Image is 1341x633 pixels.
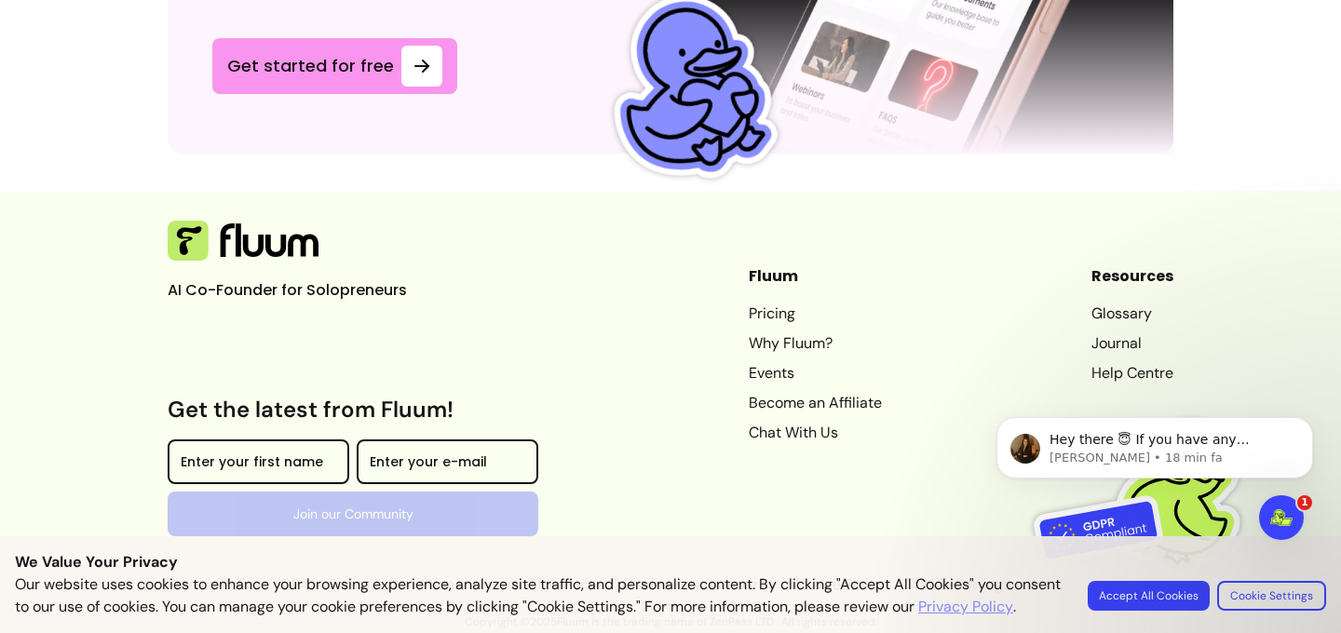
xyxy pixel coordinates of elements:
[749,332,882,355] a: Why Fluum?
[1091,362,1173,384] a: Help Centre
[749,362,882,384] a: Events
[1091,332,1173,355] a: Journal
[1091,303,1173,325] a: Glossary
[168,279,447,302] p: AI Co-Founder for Solopreneurs
[749,422,882,444] a: Chat With Us
[918,596,1013,618] a: Privacy Policy
[168,221,318,262] img: Fluum Logo
[1091,265,1173,288] header: Resources
[1259,495,1304,540] iframe: Intercom live chat
[370,456,525,475] input: Enter your e-mail
[749,303,882,325] a: Pricing
[1088,581,1210,611] button: Accept All Cookies
[749,392,882,414] a: Become an Affiliate
[968,378,1341,583] iframe: Intercom notifications messaggio
[181,456,336,475] input: Enter your first name
[168,395,538,424] h3: Get the latest from Fluum!
[1217,581,1326,611] button: Cookie Settings
[749,265,882,288] header: Fluum
[1297,495,1312,510] span: 1
[15,551,1326,573] p: We Value Your Privacy
[227,53,394,79] span: Get started for free
[212,38,457,94] a: Get started for free
[15,573,1065,618] p: Our website uses cookies to enhance your browsing experience, analyze site traffic, and personali...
